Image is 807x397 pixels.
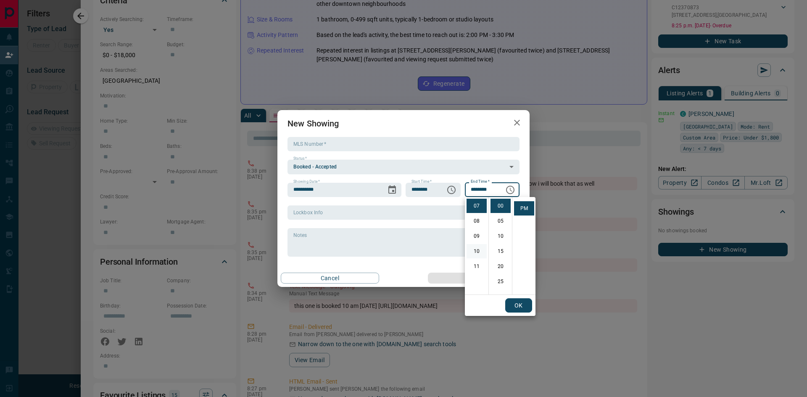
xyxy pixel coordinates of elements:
[491,244,511,258] li: 15 minutes
[502,181,519,198] button: Choose time, selected time is 7:00 PM
[491,199,511,213] li: 0 minutes
[491,289,511,304] li: 30 minutes
[384,181,401,198] button: Choose date, selected date is Sep 20, 2025
[293,179,320,184] label: Showing Date
[465,197,488,294] ul: Select hours
[411,179,432,184] label: Start Time
[467,229,487,243] li: 9 hours
[471,179,489,184] label: End Time
[467,199,487,213] li: 7 hours
[293,156,307,161] label: Status
[281,273,379,284] button: Cancel
[505,298,532,313] button: OK
[287,160,520,174] div: Booked - Accepted
[512,197,535,294] ul: Select meridiem
[491,274,511,289] li: 25 minutes
[491,229,511,243] li: 10 minutes
[467,259,487,273] li: 11 hours
[491,214,511,228] li: 5 minutes
[488,197,512,294] ul: Select minutes
[514,201,534,216] li: PM
[467,244,487,258] li: 10 hours
[443,181,460,198] button: Choose time, selected time is 10:00 AM
[277,110,349,137] h2: New Showing
[491,259,511,273] li: 20 minutes
[467,214,487,228] li: 8 hours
